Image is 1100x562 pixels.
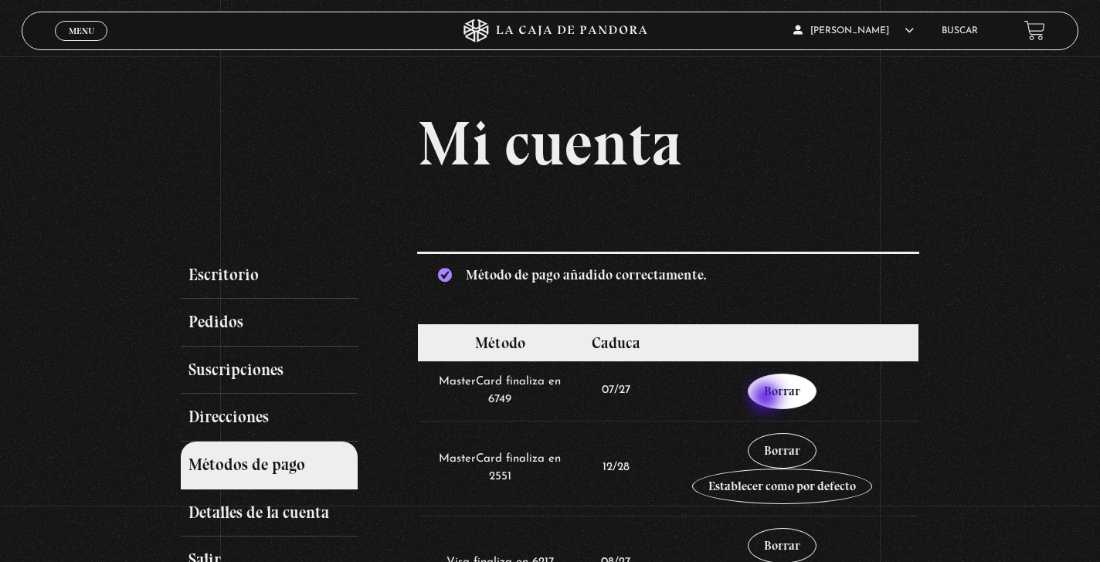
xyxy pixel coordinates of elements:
[1024,20,1045,41] a: View your shopping cart
[582,361,650,421] td: 07/27
[793,26,914,36] span: [PERSON_NAME]
[181,252,358,300] a: Escritorio
[475,333,525,352] span: Método
[181,489,358,537] a: Detalles de la cuenta
[582,421,650,516] td: 12/28
[417,252,920,296] div: Método de pago añadido correctamente.
[181,442,358,489] a: Métodos de pago
[181,394,358,442] a: Direcciones
[418,421,582,516] td: MasterCard finaliza en 2551
[692,469,872,504] a: Establecer como por defecto
[181,299,358,347] a: Pedidos
[748,433,817,469] a: Borrar
[748,374,817,409] a: Borrar
[63,39,100,49] span: Cerrar
[181,347,358,394] a: Suscripciones
[592,333,640,352] span: Caduca
[418,361,582,421] td: MasterCard finaliza en 6749
[942,26,978,36] a: Buscar
[181,113,920,174] h1: Mi cuenta
[69,26,94,36] span: Menu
